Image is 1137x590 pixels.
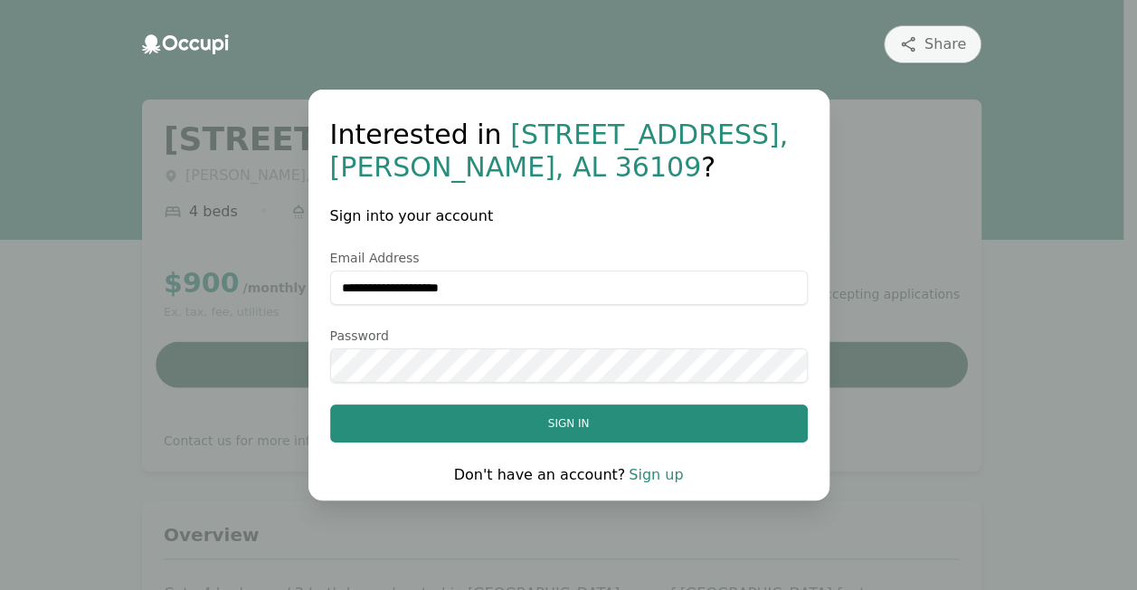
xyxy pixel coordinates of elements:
[330,249,808,267] label: Email Address
[330,327,808,345] label: Password
[454,466,626,483] span: Don't have an account?
[330,205,808,227] h2: Sign into your account
[629,466,683,483] a: Sign up
[330,119,808,184] h1: Interested in ?
[330,404,808,442] button: Sign in
[330,119,789,183] span: [STREET_ADDRESS] , [PERSON_NAME] , AL 36109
